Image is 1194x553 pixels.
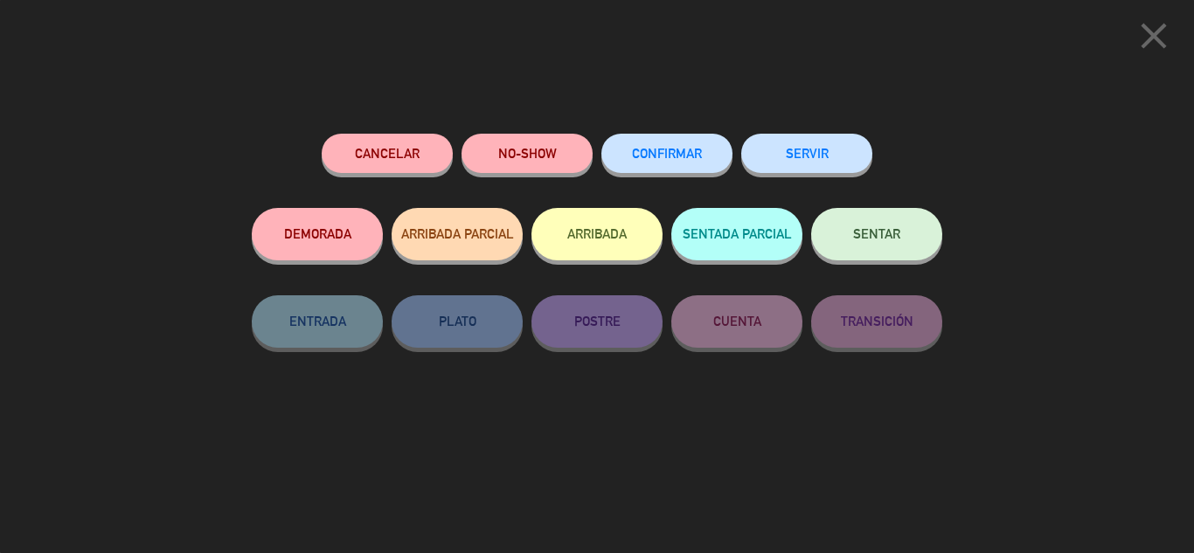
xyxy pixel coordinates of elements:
[392,208,523,260] button: ARRIBADA PARCIAL
[531,295,663,348] button: POSTRE
[1132,14,1176,58] i: close
[462,134,593,173] button: NO-SHOW
[252,208,383,260] button: DEMORADA
[671,295,802,348] button: CUENTA
[531,208,663,260] button: ARRIBADA
[322,134,453,173] button: Cancelar
[741,134,872,173] button: SERVIR
[671,208,802,260] button: SENTADA PARCIAL
[811,208,942,260] button: SENTAR
[252,295,383,348] button: ENTRADA
[1127,13,1181,65] button: close
[601,134,732,173] button: CONFIRMAR
[392,295,523,348] button: PLATO
[632,146,702,161] span: CONFIRMAR
[401,226,514,241] span: ARRIBADA PARCIAL
[811,295,942,348] button: TRANSICIÓN
[853,226,900,241] span: SENTAR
